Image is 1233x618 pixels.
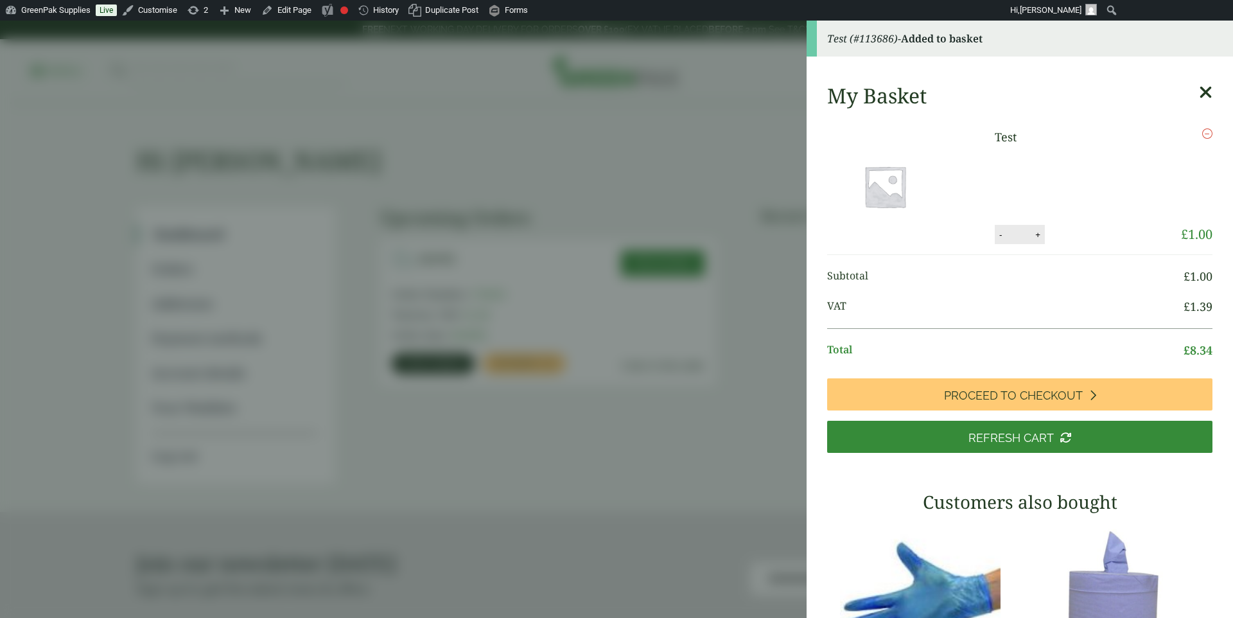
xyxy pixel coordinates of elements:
a: Proceed to Checkout [827,378,1212,411]
a: Remove this item [1202,128,1212,139]
span: £ [1184,269,1190,284]
span: Refresh Cart [968,431,1054,445]
span: £ [1184,299,1190,314]
span: [PERSON_NAME] [1020,5,1081,15]
span: Total [827,342,1184,359]
span: Proceed to Checkout [944,389,1083,403]
div: Focus keyphrase not set [340,6,348,14]
div: - [807,21,1233,57]
bdi: 1.39 [1184,299,1212,314]
bdi: 8.34 [1184,342,1212,358]
span: Subtotal [827,268,1184,285]
h2: My Basket [827,84,927,108]
span: £ [1184,342,1190,358]
bdi: 1.00 [1181,225,1212,243]
a: Refresh Cart [827,421,1212,453]
button: - [995,229,1006,240]
a: Live [96,4,117,16]
button: + [1031,229,1044,240]
bdi: 1.00 [1184,269,1212,284]
span: £ [1181,225,1188,243]
a: Test [995,129,1017,145]
h3: Customers also bought [827,491,1212,513]
em: Test (#113686) [827,31,898,46]
span: VAT [827,298,1184,315]
img: Placeholder [827,128,943,244]
strong: Added to basket [901,31,983,46]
